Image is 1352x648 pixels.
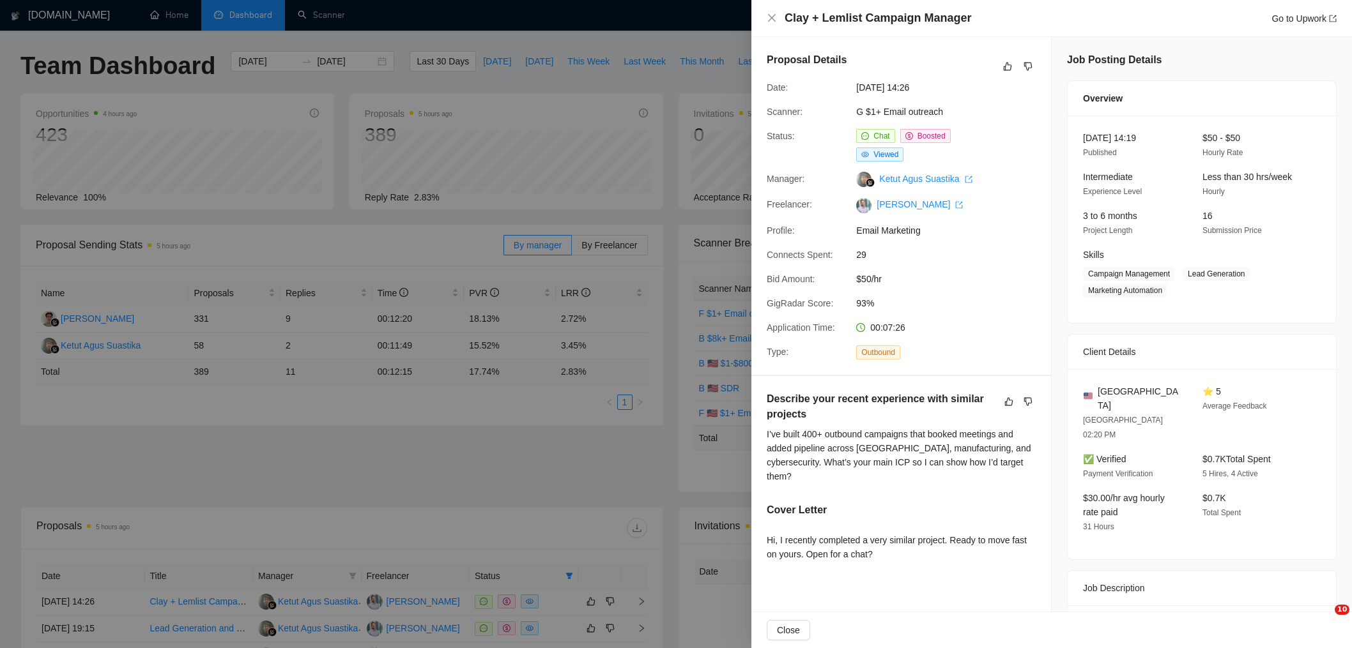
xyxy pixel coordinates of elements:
span: Marketing Automation [1083,283,1167,298]
h4: Clay + Lemlist Campaign Manager [785,10,972,26]
span: [GEOGRAPHIC_DATA] 02:20 PM [1083,416,1163,439]
span: 10 [1335,605,1349,615]
span: 29 [856,248,1048,262]
span: message [861,132,869,140]
span: Email Marketing [856,223,1048,237]
span: [DATE] 14:19 [1083,133,1136,143]
div: I’ve built 400+ outbound campaigns that booked meetings and added pipeline across [GEOGRAPHIC_DAT... [767,427,1036,483]
a: Ketut Agus Suastika export [879,174,972,184]
span: Experience Level [1083,187,1142,196]
span: eye [861,151,869,158]
span: 31 Hours [1083,522,1114,531]
span: Freelancer: [767,199,812,209]
span: Hourly [1202,187,1225,196]
span: $50/hr [856,272,1048,286]
button: like [1001,394,1017,409]
a: [PERSON_NAME] export [877,199,963,209]
span: dislike [1024,61,1033,72]
span: [GEOGRAPHIC_DATA] [1098,384,1182,412]
img: c1xRkQ_ttHA3aK5NQj-0JoloXqiJmaBatNm7j_GAoWzJsfwXDACCUNGHf0JtRS_z53 [856,198,872,213]
span: [DATE] 14:26 [856,80,1048,94]
span: Project Length [1083,226,1132,235]
span: Viewed [873,150,898,159]
span: like [1003,61,1012,72]
span: Submission Price [1202,226,1262,235]
span: Chat [873,132,889,140]
span: 93% [856,296,1048,310]
span: like [1004,396,1013,407]
span: 3 to 6 months [1083,211,1137,221]
span: Average Feedback [1202,402,1267,411]
span: 16 [1202,211,1213,221]
span: Status: [767,131,795,141]
button: dislike [1020,394,1036,409]
span: Boosted [918,132,946,140]
a: Go to Upworkexport [1271,13,1337,24]
span: Skills [1083,250,1104,260]
span: GigRadar Score: [767,298,833,308]
span: Profile: [767,225,795,236]
span: export [955,201,963,209]
button: Close [767,13,777,24]
div: Job Description [1083,571,1321,605]
span: dollar [905,132,913,140]
span: 00:07:26 [870,322,905,333]
span: ⭐ 5 [1202,386,1221,396]
span: Hourly Rate [1202,148,1243,157]
span: Date: [767,82,788,93]
span: Intermediate [1083,172,1133,182]
span: Less than 30 hrs/week [1202,172,1292,182]
span: Outbound [856,345,900,359]
span: Total Spent [1202,508,1241,517]
a: G $1+ Email outreach [856,107,943,117]
span: $30.00/hr avg hourly rate paid [1083,493,1165,517]
span: export [965,176,972,183]
span: Manager: [767,174,804,184]
h5: Proposal Details [767,52,847,68]
span: Payment Verification [1083,469,1153,478]
span: Bid Amount: [767,274,815,284]
span: Scanner: [767,107,803,117]
span: export [1329,15,1337,22]
span: Lead Generation [1183,267,1250,281]
button: dislike [1020,59,1036,74]
span: dislike [1024,396,1033,407]
iframe: Intercom live chat [1309,605,1339,635]
span: $0.7K [1202,493,1226,503]
span: Connects Spent: [767,250,833,260]
h5: Job Posting Details [1067,52,1162,68]
span: clock-circle [856,323,865,332]
span: Close [777,623,800,637]
span: 5 Hires, 4 Active [1202,469,1258,478]
span: Campaign Management [1083,267,1175,281]
h5: Describe your recent experience with similar projects [767,391,995,422]
h5: Cover Letter [767,502,827,518]
span: Application Time: [767,322,835,333]
span: close [767,13,777,23]
img: 🇺🇸 [1084,391,1093,400]
button: like [1000,59,1015,74]
div: Hi, I recently completed a very similar project. Ready to move fast on yours. Open for a chat? [767,533,1036,561]
div: Client Details [1083,335,1321,369]
img: gigradar-bm.png [866,178,875,187]
span: Published [1083,148,1117,157]
span: ✅ Verified [1083,454,1126,464]
span: $50 - $50 [1202,133,1240,143]
button: Close [767,620,810,640]
span: $0.7K Total Spent [1202,454,1271,464]
span: Type: [767,347,788,357]
span: Overview [1083,91,1123,105]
